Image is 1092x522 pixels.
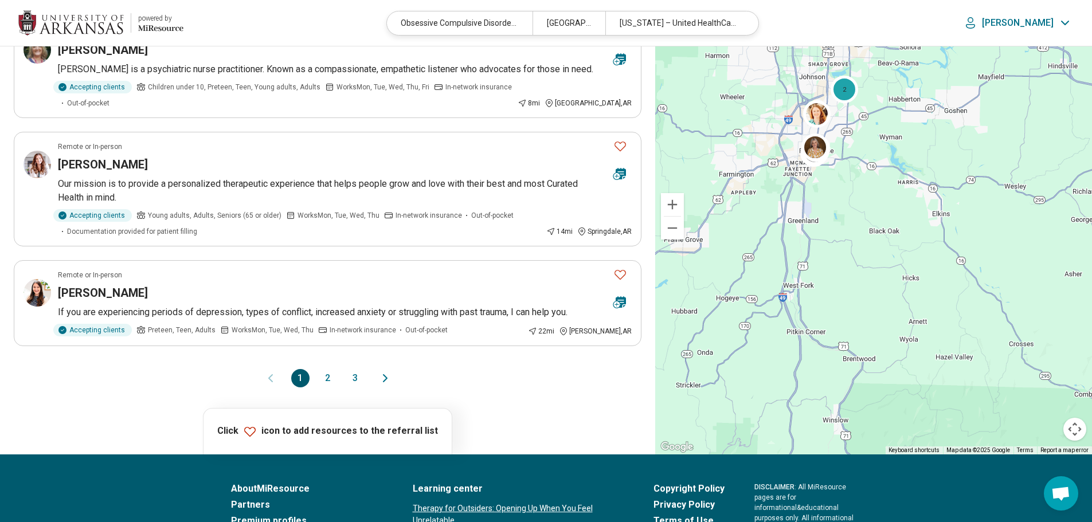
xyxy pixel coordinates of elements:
[231,498,383,512] a: Partners
[413,482,624,496] a: Learning center
[148,82,320,92] span: Children under 10, Preteen, Teen, Young adults, Adults
[378,369,392,387] button: Next page
[405,325,448,335] span: Out-of-pocket
[387,11,533,35] div: Obsessive Compulsive Disorder (OCD)
[577,226,632,237] div: Springdale , AR
[396,210,462,221] span: In-network insurance
[889,446,940,454] button: Keyboard shortcuts
[148,325,216,335] span: Preteen, Teen, Adults
[148,210,281,221] span: Young adults, Adults, Seniors (65 or older)
[58,177,632,205] p: Our mission is to provide a personalized therapeutic experience that helps people grow and love w...
[1044,476,1078,511] div: Open chat
[559,326,632,336] div: [PERSON_NAME] , AR
[336,82,429,92] span: Works Mon, Tue, Wed, Thu, Fri
[231,482,383,496] a: AboutMiResource
[264,369,277,387] button: Previous page
[1017,447,1034,453] a: Terms (opens in new tab)
[754,483,794,491] span: DISCLAIMER
[1040,447,1089,453] a: Report a map error
[609,135,632,158] button: Favorite
[58,142,122,152] p: Remote or In-person
[319,369,337,387] button: 2
[58,62,632,76] p: [PERSON_NAME] is a psychiatric nurse practitioner. Known as a compassionate, empathetic listener ...
[445,82,512,92] span: In-network insurance
[232,325,314,335] span: Works Mon, Tue, Wed, Thu
[831,75,858,103] div: 2
[18,9,183,37] a: University of Arkansaspowered by
[658,439,696,454] a: Open this area in Google Maps (opens a new window)
[58,156,148,172] h3: [PERSON_NAME]
[982,17,1054,29] p: [PERSON_NAME]
[58,285,148,301] h3: [PERSON_NAME]
[546,226,573,237] div: 14 mi
[291,369,310,387] button: 1
[138,13,183,23] div: powered by
[653,482,725,496] a: Copyright Policy
[330,325,396,335] span: In-network insurance
[67,98,109,108] span: Out-of-pocket
[53,81,132,93] div: Accepting clients
[346,369,365,387] button: 3
[18,9,124,37] img: University of Arkansas
[653,498,725,512] a: Privacy Policy
[658,439,696,454] img: Google
[58,305,632,319] p: If you are experiencing periods of depression, types of conflict, increased anxiety or struggling...
[67,226,197,237] span: Documentation provided for patient filling
[53,324,132,336] div: Accepting clients
[58,42,148,58] h3: [PERSON_NAME]
[518,98,540,108] div: 8 mi
[609,263,632,286] button: Favorite
[298,210,379,221] span: Works Mon, Tue, Wed, Thu
[53,209,132,222] div: Accepting clients
[58,270,122,280] p: Remote or In-person
[1063,418,1086,441] button: Map camera controls
[661,217,684,240] button: Zoom out
[946,447,1010,453] span: Map data ©2025 Google
[605,11,751,35] div: [US_STATE] – United HealthCare
[533,11,605,35] div: [GEOGRAPHIC_DATA]
[528,326,554,336] div: 22 mi
[471,210,514,221] span: Out-of-pocket
[217,425,438,438] p: Click icon to add resources to the referral list
[545,98,632,108] div: [GEOGRAPHIC_DATA] , AR
[661,193,684,216] button: Zoom in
